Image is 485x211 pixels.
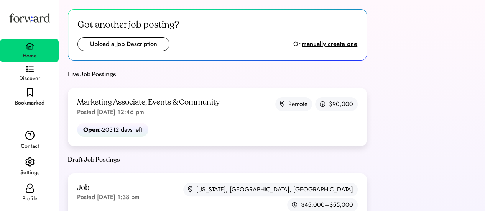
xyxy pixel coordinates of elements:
[77,97,220,108] div: Marketing Associate, Events & Community
[293,39,300,49] div: Or
[25,157,35,167] img: settings.svg
[26,66,34,73] img: discover.svg
[188,186,192,193] img: location.svg
[15,98,44,108] div: Bookmarked
[25,42,35,50] img: home.svg
[21,142,39,151] div: Contact
[288,100,307,109] div: Remote
[329,100,353,109] div: $90,000
[77,108,144,117] div: Posted [DATE] 12:46 pm
[77,193,140,202] div: Posted [DATE] 1:38 pm
[196,185,353,194] div: [US_STATE], [GEOGRAPHIC_DATA], [GEOGRAPHIC_DATA]
[68,155,120,164] div: Draft Job Postings
[280,101,284,107] img: location.svg
[8,6,51,29] img: Forward logo
[23,51,37,61] div: Home
[25,130,35,140] img: contact.svg
[301,200,353,209] div: $45,000–$55,000
[83,125,142,134] div: -20312 days left
[20,168,39,177] div: Settings
[83,125,101,134] strong: Open:
[27,88,33,97] img: bookmark-black.svg
[320,101,325,107] img: money.svg
[302,39,357,49] div: manually create one
[77,183,89,193] div: Job
[68,70,116,79] div: Live Job Postings
[292,202,297,208] img: money.svg
[22,194,38,203] div: Profile
[77,19,179,31] div: Got another job posting?
[19,74,40,83] div: Discover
